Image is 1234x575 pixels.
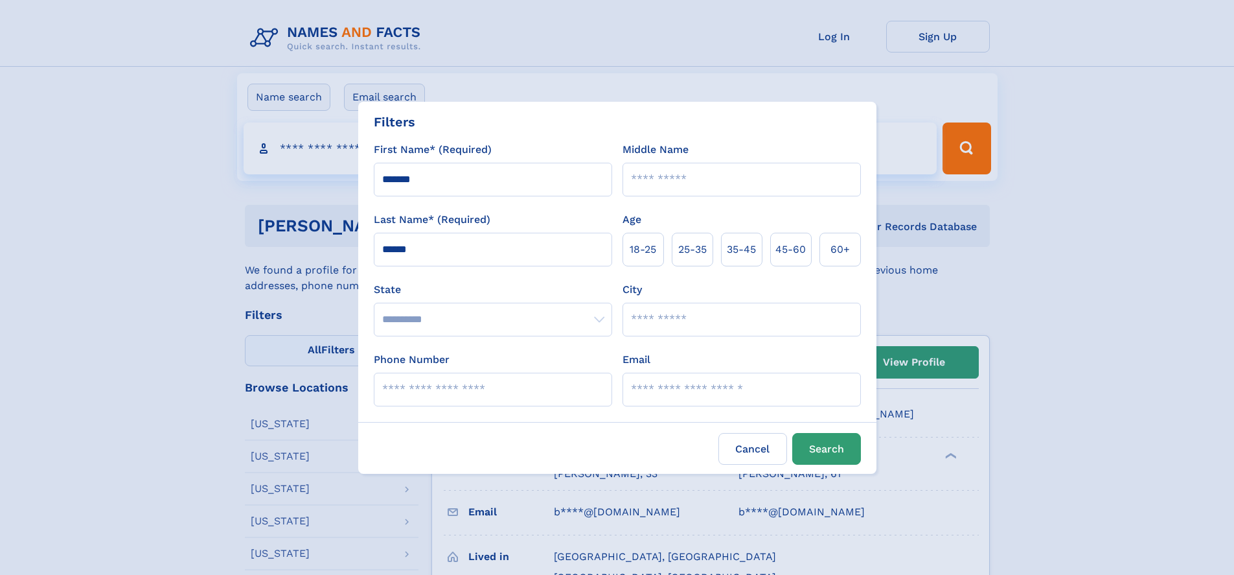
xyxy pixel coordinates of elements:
[775,242,806,257] span: 45‑60
[374,282,612,298] label: State
[623,282,642,298] label: City
[374,352,450,368] label: Phone Number
[374,112,415,132] div: Filters
[678,242,707,257] span: 25‑35
[630,242,656,257] span: 18‑25
[718,433,787,465] label: Cancel
[727,242,756,257] span: 35‑45
[830,242,850,257] span: 60+
[374,212,490,228] label: Last Name* (Required)
[623,352,650,368] label: Email
[623,142,689,158] label: Middle Name
[792,433,861,465] button: Search
[623,212,641,228] label: Age
[374,142,492,158] label: First Name* (Required)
